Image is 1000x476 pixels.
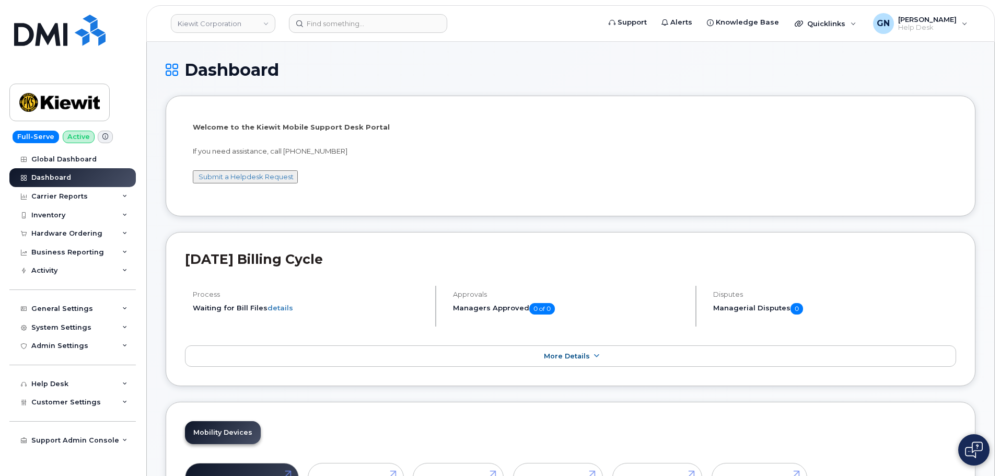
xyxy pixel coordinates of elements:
p: Welcome to the Kiewit Mobile Support Desk Portal [193,122,948,132]
li: Waiting for Bill Files [193,303,426,313]
span: 0 of 0 [529,303,555,315]
h2: [DATE] Billing Cycle [185,251,956,267]
button: Submit a Helpdesk Request [193,170,298,183]
span: 0 [790,303,803,315]
h5: Managers Approved [453,303,687,315]
a: Submit a Helpdesk Request [199,172,294,181]
h4: Process [193,291,426,298]
img: Open chat [965,442,983,458]
h4: Approvals [453,291,687,298]
a: details [268,304,293,312]
a: Mobility Devices [185,421,261,444]
span: More Details [544,352,590,360]
h1: Dashboard [166,61,975,79]
h5: Managerial Disputes [713,303,956,315]
h4: Disputes [713,291,956,298]
p: If you need assistance, call [PHONE_NUMBER] [193,146,948,156]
